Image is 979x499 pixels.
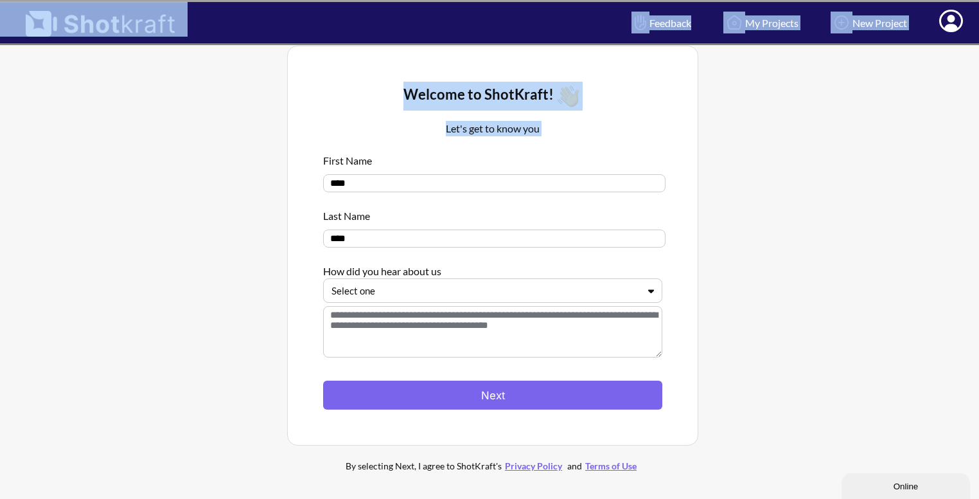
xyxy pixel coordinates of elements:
[631,15,691,30] span: Feedback
[323,82,662,111] div: Welcome to ShotKraft!
[323,121,662,136] p: Let's get to know you
[723,12,745,33] img: Home Icon
[323,147,662,168] div: First Name
[323,202,662,223] div: Last Name
[319,458,666,473] div: By selecting Next, I agree to ShotKraft's and
[582,460,640,471] a: Terms of Use
[831,12,852,33] img: Add Icon
[821,6,917,40] a: New Project
[554,82,583,111] img: Wave Icon
[631,12,649,33] img: Hand Icon
[842,471,973,499] iframe: chat widget
[714,6,808,40] a: My Projects
[502,460,565,471] a: Privacy Policy
[323,381,662,410] button: Next
[323,257,662,278] div: How did you hear about us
